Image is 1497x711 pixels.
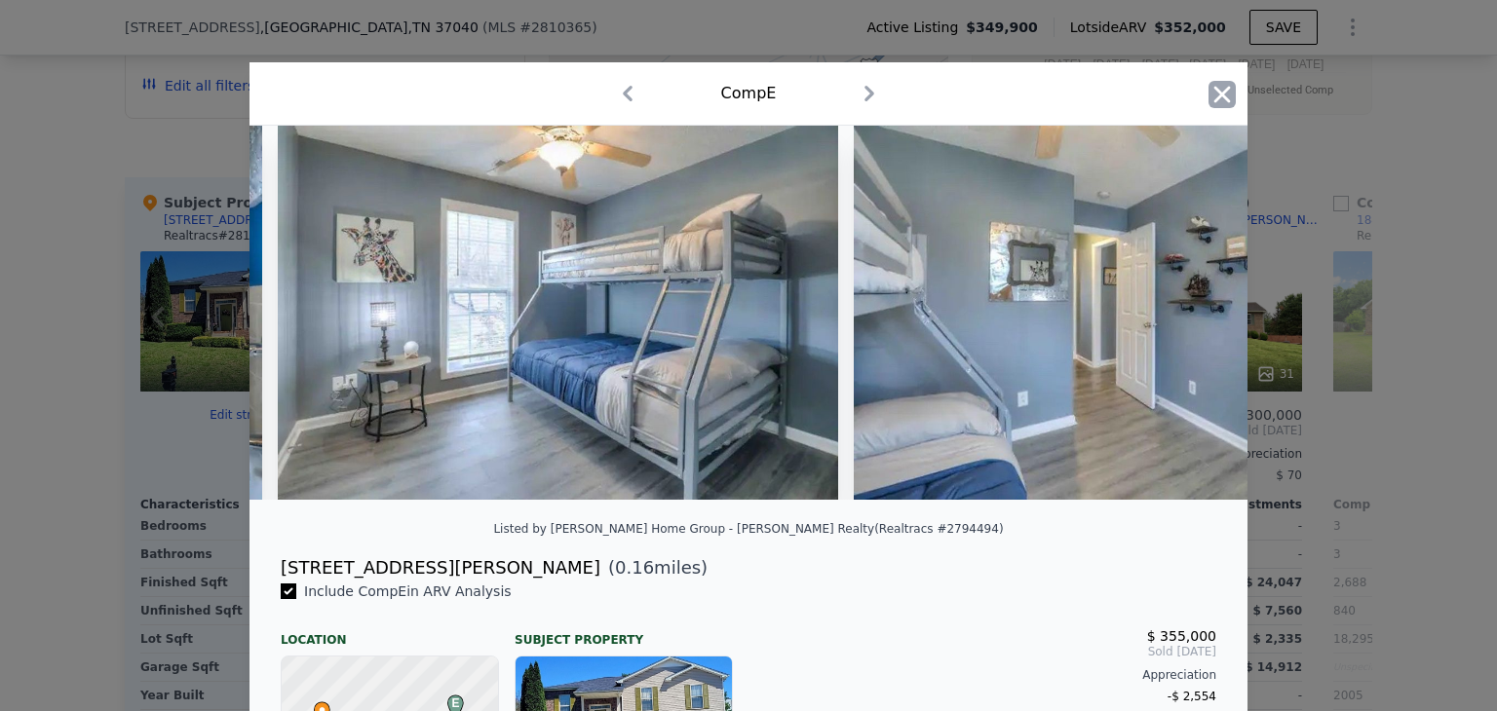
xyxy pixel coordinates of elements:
span: 0.16 [615,557,654,578]
img: Property Img [854,126,1417,500]
span: -$ 2,554 [1168,690,1216,703]
span: $ 355,000 [1147,628,1216,644]
span: Sold [DATE] [764,644,1216,659]
div: Location [281,617,499,648]
div: Comp E [721,82,777,105]
span: ( miles) [600,554,708,581]
div: Listed by [PERSON_NAME] Home Group - [PERSON_NAME] Realty (Realtracs #2794494) [493,522,1003,536]
div: Appreciation [764,667,1216,683]
div: [STREET_ADDRESS][PERSON_NAME] [281,554,600,581]
div: E [442,694,454,706]
img: Property Img [278,126,838,500]
div: Subject Property [515,617,733,648]
span: Include Comp E in ARV Analysis [296,583,519,599]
